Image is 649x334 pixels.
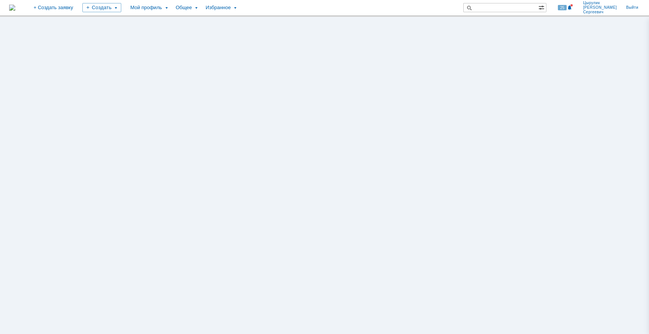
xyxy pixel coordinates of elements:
[9,5,15,11] a: Перейти на домашнюю страницу
[583,10,617,14] span: Сергеевич
[9,5,15,11] img: logo
[583,1,617,5] span: Цырулик
[82,3,121,12] div: Создать
[538,3,546,11] span: Расширенный поиск
[558,5,567,10] span: 25
[583,5,617,10] span: [PERSON_NAME]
